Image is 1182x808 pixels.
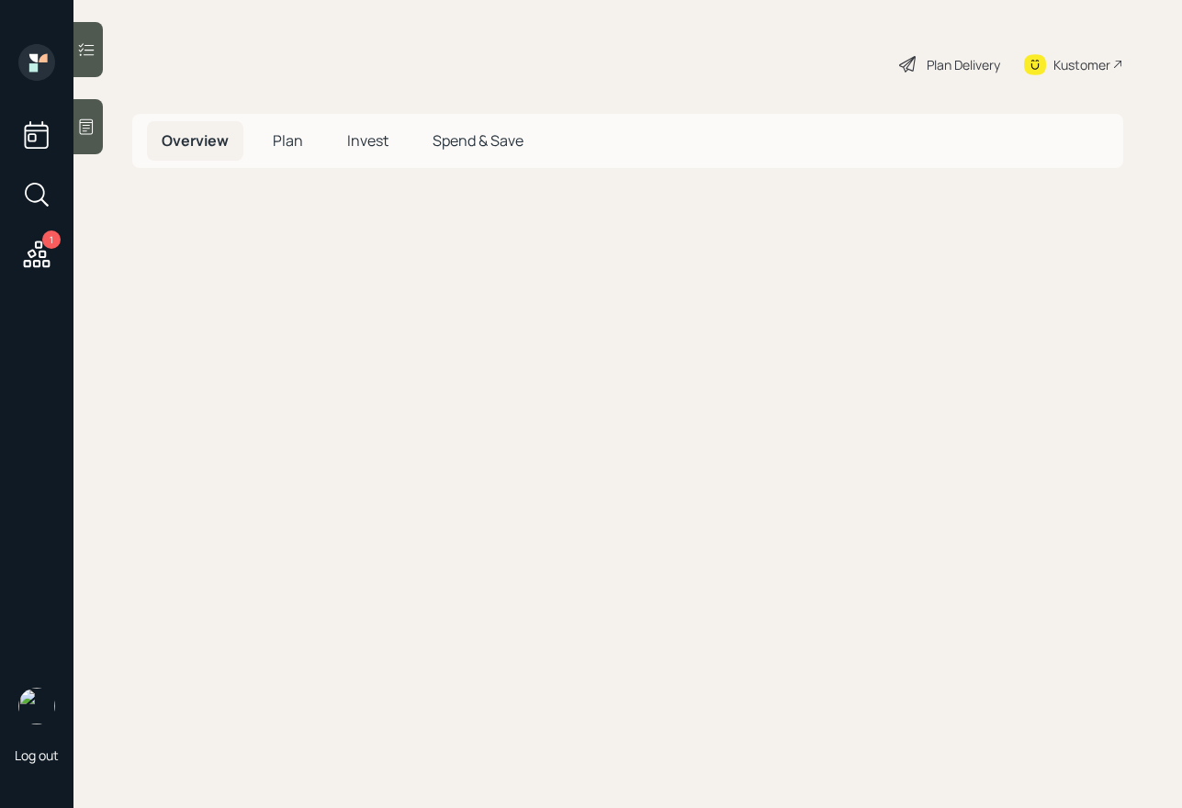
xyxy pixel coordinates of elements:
[433,130,523,151] span: Spend & Save
[15,746,59,764] div: Log out
[1053,55,1110,74] div: Kustomer
[162,130,229,151] span: Overview
[273,130,303,151] span: Plan
[42,230,61,249] div: 1
[927,55,1000,74] div: Plan Delivery
[18,688,55,724] img: hunter_neumayer.jpg
[347,130,388,151] span: Invest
